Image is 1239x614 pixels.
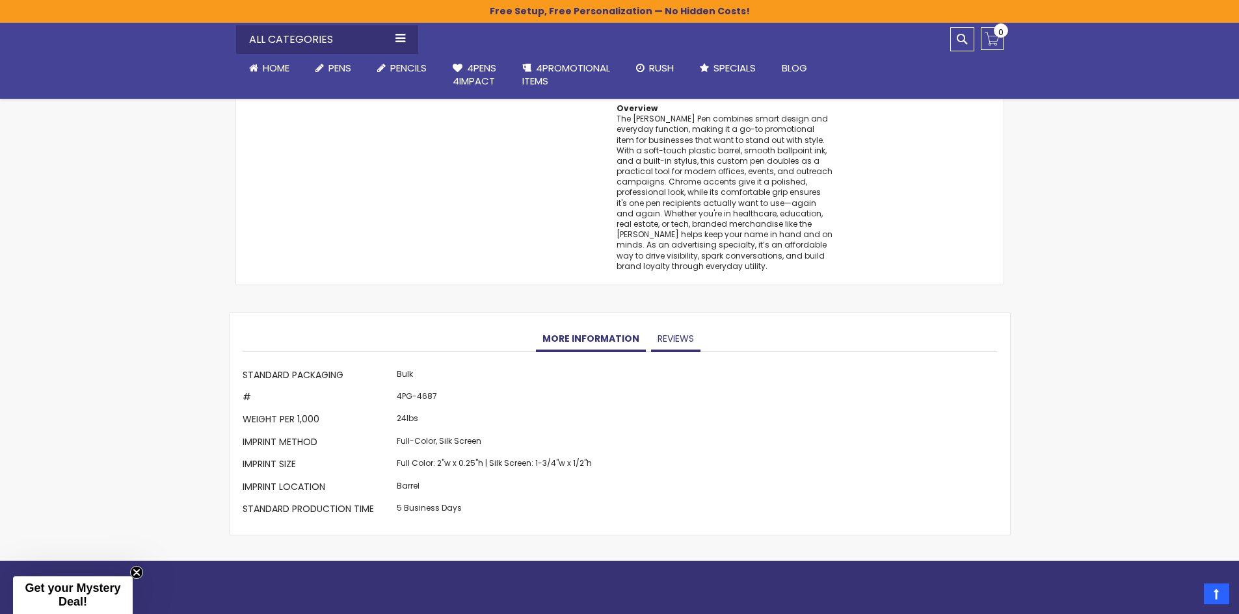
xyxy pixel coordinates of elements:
[328,61,351,75] span: Pens
[243,455,393,477] th: Imprint Size
[536,326,646,352] a: More Information
[522,61,610,88] span: 4PROMOTIONAL ITEMS
[1204,583,1229,604] a: Top
[393,432,595,454] td: Full-Color, Silk Screen
[364,54,440,83] a: Pencils
[393,388,595,410] td: 4PG-4687
[130,566,143,579] button: Close teaser
[769,54,820,83] a: Blog
[649,61,674,75] span: Rush
[263,61,289,75] span: Home
[687,54,769,83] a: Specials
[243,410,393,432] th: Weight per 1,000
[13,576,133,614] div: Get your Mystery Deal!Close teaser
[393,500,595,522] td: 5 Business Days
[651,326,700,352] a: Reviews
[390,61,427,75] span: Pencils
[440,54,509,96] a: 4Pens4impact
[236,25,418,54] div: All Categories
[25,582,120,608] span: Get your Mystery Deal!
[302,54,364,83] a: Pens
[243,388,393,410] th: #
[509,54,623,96] a: 4PROMOTIONALITEMS
[243,477,393,499] th: Imprint Location
[617,103,658,114] strong: Overview
[393,365,595,387] td: Bulk
[981,27,1004,50] a: 0
[782,61,807,75] span: Blog
[617,114,833,272] div: The [PERSON_NAME] Pen combines smart design and everyday function, making it a go-to promotional ...
[236,54,302,83] a: Home
[713,61,756,75] span: Specials
[393,455,595,477] td: Full Color: 2"w x 0.25"h | Silk Screen: 1-3/4"w x 1/2"h
[243,365,393,387] th: Standard Packaging
[998,26,1004,38] span: 0
[623,54,687,83] a: Rush
[243,500,393,522] th: Standard Production Time
[393,477,595,499] td: Barrel
[453,61,496,88] span: 4Pens 4impact
[243,432,393,454] th: Imprint Method
[393,410,595,432] td: 24lbs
